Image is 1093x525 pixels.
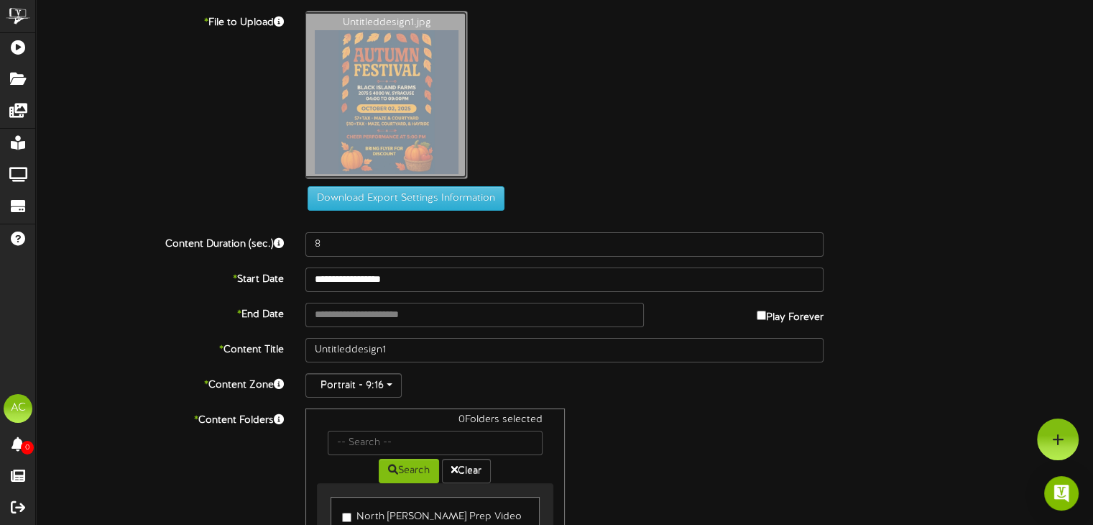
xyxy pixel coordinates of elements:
button: Portrait - 9:16 [305,373,402,398]
button: Search [379,459,439,483]
a: Download Export Settings Information [300,193,504,204]
label: Content Duration (sec.) [25,232,295,252]
div: AC [4,394,32,423]
div: Open Intercom Messenger [1044,476,1079,511]
input: Title of this Content [305,338,824,362]
label: Play Forever [757,303,824,325]
div: 0 Folders selected [317,413,553,431]
span: 0 [21,441,34,455]
input: -- Search -- [328,431,542,455]
button: Clear [442,459,491,483]
button: Download Export Settings Information [308,186,504,211]
label: File to Upload [25,11,295,30]
input: Play Forever [757,311,766,320]
input: North [PERSON_NAME] Prep Video Wall Bldg 1 - Default Folder [342,513,351,522]
label: Content Folders [25,408,295,428]
label: Content Zone [25,373,295,393]
label: End Date [25,303,295,322]
label: Start Date [25,268,295,287]
label: Content Title [25,338,295,357]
